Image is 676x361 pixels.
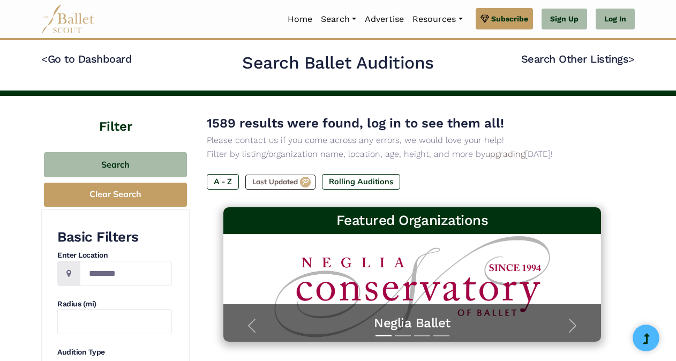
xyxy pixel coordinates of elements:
img: gem.svg [480,13,489,25]
a: Advertise [360,8,408,31]
button: Slide 1 [375,329,392,342]
button: Slide 4 [433,329,449,342]
h2: Search Ballet Auditions [242,52,434,74]
a: upgrading [485,149,525,159]
h3: Featured Organizations [232,212,593,230]
a: Subscribe [476,8,533,29]
a: Log In [596,9,635,30]
label: A - Z [207,174,239,189]
p: Filter by listing/organization name, location, age, height, and more by [DATE]! [207,147,618,161]
h4: Enter Location [57,250,172,261]
h4: Filter [41,96,190,136]
h4: Radius (mi) [57,299,172,310]
a: Home [283,8,317,31]
a: Neglia Ballet [234,315,591,332]
a: Resources [408,8,467,31]
span: Subscribe [491,13,528,25]
span: 1589 results were found, log in to see them all! [207,116,504,131]
input: Location [80,261,172,286]
a: Sign Up [542,9,587,30]
a: Search Other Listings> [521,52,635,65]
code: > [628,52,635,65]
button: Search [44,152,187,177]
code: < [41,52,48,65]
a: Search [317,8,360,31]
button: Clear Search [44,183,187,207]
label: Rolling Auditions [322,174,400,189]
button: Slide 3 [414,329,430,342]
p: Please contact us if you come across any errors, we would love your help! [207,133,618,147]
label: Last Updated [245,175,316,190]
h3: Basic Filters [57,228,172,246]
button: Slide 2 [395,329,411,342]
a: <Go to Dashboard [41,52,132,65]
h4: Audition Type [57,347,172,358]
